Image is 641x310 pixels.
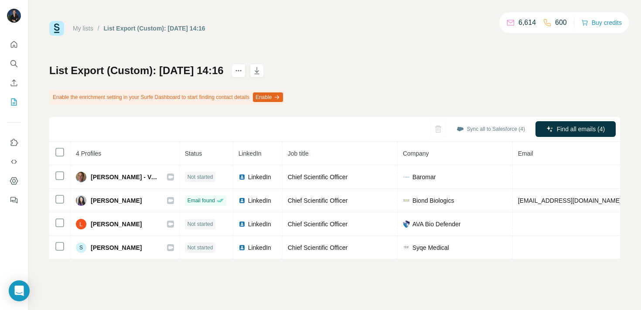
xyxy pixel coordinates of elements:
span: [EMAIL_ADDRESS][DOMAIN_NAME] [518,197,621,204]
img: Surfe Logo [49,21,64,36]
img: company-logo [403,221,410,228]
span: Not started [188,220,213,228]
div: List Export (Custom): [DATE] 14:16 [104,24,205,33]
span: Email found [188,197,215,204]
button: Enrich CSV [7,75,21,91]
span: [PERSON_NAME] - Volcani [91,173,158,181]
span: LinkedIn [239,150,262,157]
span: AVA Bio Defender [413,220,461,228]
button: Search [7,56,21,72]
div: S [76,242,86,253]
img: LinkedIn logo [239,174,245,181]
span: Status [185,150,202,157]
span: Chief Scientific Officer [288,221,348,228]
span: Not started [188,173,213,181]
img: LinkedIn logo [239,221,245,228]
button: Use Surfe on LinkedIn [7,135,21,150]
p: 6,614 [518,17,536,28]
img: company-logo [403,197,410,204]
button: actions [232,64,245,78]
span: Job title [288,150,309,157]
button: Quick start [7,37,21,52]
button: Buy credits [581,17,622,29]
div: Open Intercom Messenger [9,280,30,301]
span: Biond Biologics [413,196,454,205]
a: My lists [73,25,93,32]
img: Avatar [76,195,86,206]
span: Company [403,150,429,157]
p: 600 [555,17,567,28]
button: Find all emails (4) [535,121,616,137]
span: 4 Profiles [76,150,101,157]
span: Baromar [413,173,436,181]
button: Dashboard [7,173,21,189]
span: Chief Scientific Officer [288,197,348,204]
span: Not started [188,244,213,252]
img: company-logo [403,244,410,251]
img: Avatar [7,9,21,23]
span: [PERSON_NAME] [91,243,142,252]
span: Email [518,150,533,157]
button: Use Surfe API [7,154,21,170]
div: Enable the enrichment setting in your Surfe Dashboard to start finding contact details [49,90,285,105]
img: Avatar [76,219,86,229]
img: company-logo [403,174,410,181]
span: LinkedIn [248,173,271,181]
img: LinkedIn logo [239,244,245,251]
li: / [98,24,99,33]
button: My lists [7,94,21,110]
img: Avatar [76,172,86,182]
button: Enable [253,92,283,102]
span: [PERSON_NAME] [91,196,142,205]
button: Sync all to Salesforce (4) [450,123,531,136]
span: LinkedIn [248,220,271,228]
span: Chief Scientific Officer [288,174,348,181]
span: Find all emails (4) [557,125,605,133]
span: Chief Scientific Officer [288,244,348,251]
span: [PERSON_NAME] [91,220,142,228]
img: LinkedIn logo [239,197,245,204]
span: LinkedIn [248,243,271,252]
span: LinkedIn [248,196,271,205]
h1: List Export (Custom): [DATE] 14:16 [49,64,224,78]
button: Feedback [7,192,21,208]
span: Syqe Medical [413,243,449,252]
